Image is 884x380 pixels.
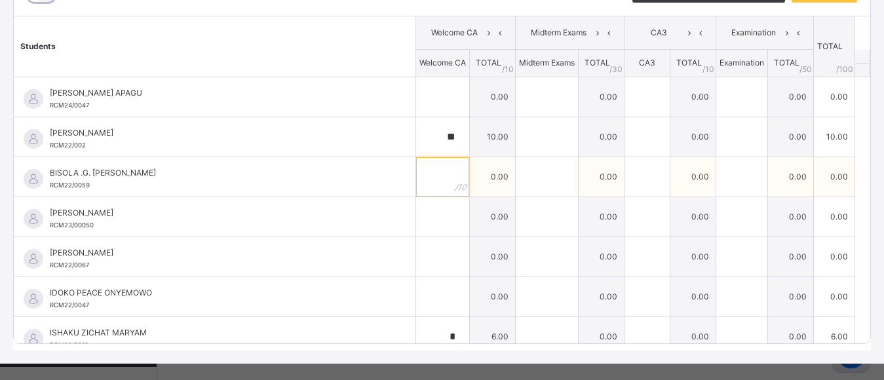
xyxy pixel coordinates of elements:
[670,316,716,356] td: 0.00
[502,64,514,75] span: / 10
[579,77,625,117] td: 0.00
[670,117,716,157] td: 0.00
[470,157,516,197] td: 0.00
[609,64,623,75] span: / 30
[50,102,89,109] span: RCM24/0047
[50,142,86,149] span: RCM22/002
[50,301,89,309] span: RCM22/0047
[579,197,625,237] td: 0.00
[470,117,516,157] td: 10.00
[24,329,43,349] img: default.svg
[670,276,716,316] td: 0.00
[50,87,386,99] span: [PERSON_NAME] APAGU
[50,341,88,349] span: RCM22/0016
[50,221,94,229] span: RCM23/00050
[50,247,386,259] span: [PERSON_NAME]
[50,207,386,219] span: [PERSON_NAME]
[670,237,716,276] td: 0.00
[814,16,855,77] th: TOTAL
[24,89,43,109] img: default.svg
[814,276,855,316] td: 0.00
[768,237,814,276] td: 0.00
[579,117,625,157] td: 0.00
[670,157,716,197] td: 0.00
[799,64,812,75] span: / 50
[24,169,43,189] img: default.svg
[634,27,683,39] span: CA3
[768,77,814,117] td: 0.00
[702,64,714,75] span: / 10
[24,249,43,269] img: default.svg
[814,117,855,157] td: 10.00
[720,58,764,67] span: Examination
[579,157,625,197] td: 0.00
[726,27,781,39] span: Examination
[519,58,575,67] span: Midterm Exams
[774,58,799,67] span: TOTAL
[24,129,43,149] img: default.svg
[585,58,610,67] span: TOTAL
[470,77,516,117] td: 0.00
[50,261,89,269] span: RCM22/0067
[50,127,386,139] span: [PERSON_NAME]
[476,58,501,67] span: TOTAL
[814,77,855,117] td: 0.00
[579,237,625,276] td: 0.00
[50,181,90,189] span: RCM22/0059
[20,41,56,51] span: Students
[24,209,43,229] img: default.svg
[768,157,814,197] td: 0.00
[814,157,855,197] td: 0.00
[470,197,516,237] td: 0.00
[419,58,466,67] span: Welcome CA
[814,237,855,276] td: 0.00
[676,58,702,67] span: TOTAL
[470,237,516,276] td: 0.00
[526,27,592,39] span: Midterm Exams
[768,276,814,316] td: 0.00
[768,197,814,237] td: 0.00
[768,316,814,356] td: 0.00
[426,27,483,39] span: Welcome CA
[836,64,853,75] span: /100
[50,167,386,179] span: BISOLA .G. [PERSON_NAME]
[579,276,625,316] td: 0.00
[24,289,43,309] img: default.svg
[670,77,716,117] td: 0.00
[814,316,855,356] td: 6.00
[639,58,655,67] span: CA3
[50,327,386,339] span: ISHAKU ZICHAT MARYAM
[50,287,386,299] span: IDOKO PEACE ONYEMOWO
[470,276,516,316] td: 0.00
[579,316,625,356] td: 0.00
[670,197,716,237] td: 0.00
[470,316,516,356] td: 6.00
[768,117,814,157] td: 0.00
[814,197,855,237] td: 0.00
